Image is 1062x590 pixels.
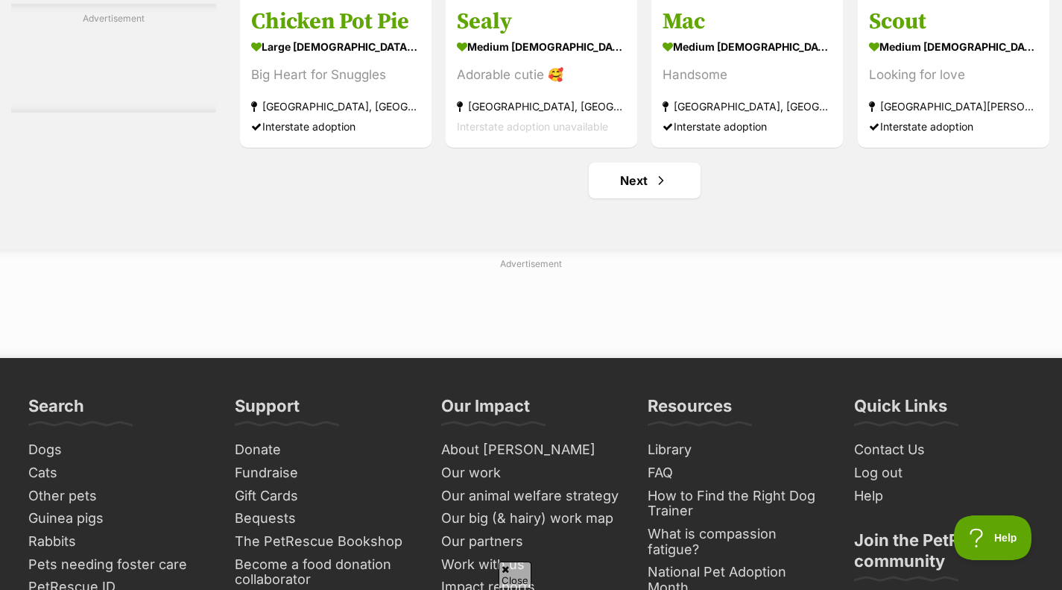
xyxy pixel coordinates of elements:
[229,462,420,485] a: Fundraise
[848,439,1040,462] a: Contact Us
[457,96,626,116] strong: [GEOGRAPHIC_DATA], [GEOGRAPHIC_DATA]
[251,7,420,36] h3: Chicken Pot Pie
[435,485,627,508] a: Our animal welfare strategy
[848,485,1040,508] a: Help
[457,36,626,57] strong: medium [DEMOGRAPHIC_DATA] Dog
[22,462,214,485] a: Cats
[28,395,84,425] h3: Search
[642,485,833,523] a: How to Find the Right Dog Trainer
[648,395,732,425] h3: Resources
[854,395,947,425] h3: Quick Links
[457,65,626,85] div: Adorable cutie 🥰
[435,553,627,577] a: Work with us
[663,116,832,136] div: Interstate adoption
[663,7,832,36] h3: Mac
[11,4,216,113] div: Advertisement
[238,163,1051,198] nav: Pagination
[869,96,1038,116] strong: [GEOGRAPHIC_DATA][PERSON_NAME][GEOGRAPHIC_DATA]
[229,485,420,508] a: Gift Cards
[251,96,420,116] strong: [GEOGRAPHIC_DATA], [GEOGRAPHIC_DATA]
[22,530,214,553] a: Rabbits
[854,530,1034,580] h3: Join the PetRescue community
[954,515,1032,560] iframe: Help Scout Beacon - Open
[22,507,214,530] a: Guinea pigs
[869,65,1038,85] div: Looking for love
[251,36,420,57] strong: large [DEMOGRAPHIC_DATA] Dog
[457,120,608,133] span: Interstate adoption unavailable
[642,439,833,462] a: Library
[435,462,627,485] a: Our work
[441,395,530,425] h3: Our Impact
[642,523,833,561] a: What is compassion fatigue?
[229,507,420,530] a: Bequests
[251,65,420,85] div: Big Heart for Snuggles
[435,507,627,530] a: Our big (& hairy) work map
[435,530,627,553] a: Our partners
[589,163,701,198] a: Next page
[663,96,832,116] strong: [GEOGRAPHIC_DATA], [GEOGRAPHIC_DATA]
[22,439,214,462] a: Dogs
[22,485,214,508] a: Other pets
[869,7,1038,36] h3: Scout
[848,462,1040,485] a: Log out
[229,530,420,553] a: The PetRescue Bookshop
[663,36,832,57] strong: medium [DEMOGRAPHIC_DATA] Dog
[22,553,214,577] a: Pets needing foster care
[235,395,300,425] h3: Support
[869,116,1038,136] div: Interstate adoption
[457,7,626,36] h3: Sealy
[869,36,1038,57] strong: medium [DEMOGRAPHIC_DATA] Dog
[229,439,420,462] a: Donate
[435,439,627,462] a: About [PERSON_NAME]
[642,462,833,485] a: FAQ
[663,65,832,85] div: Handsome
[499,562,531,588] span: Close
[251,116,420,136] div: Interstate adoption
